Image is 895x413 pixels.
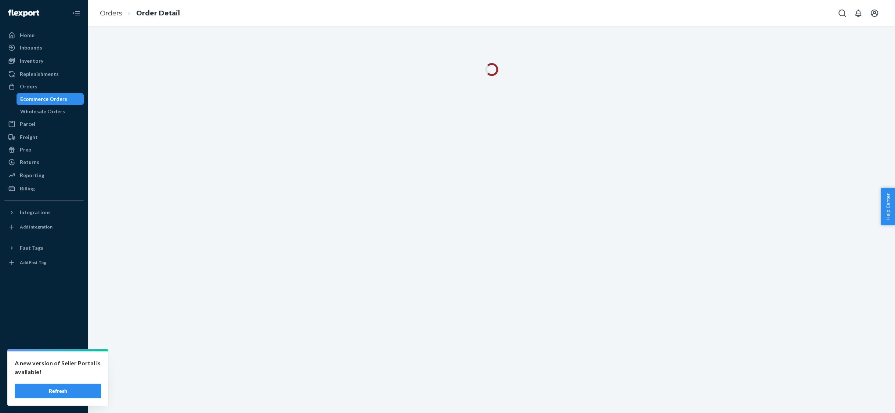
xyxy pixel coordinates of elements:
a: Freight [4,131,84,143]
div: Billing [20,185,35,192]
a: Reporting [4,169,84,181]
div: Inbounds [20,44,42,51]
button: Open notifications [851,6,866,21]
a: Orders [100,9,122,17]
a: Add Fast Tag [4,257,84,268]
div: Replenishments [20,70,59,78]
div: Integrations [20,209,51,216]
a: Order Detail [136,9,180,17]
div: Reporting [20,172,44,179]
div: Parcel [20,120,35,128]
button: Help Center [881,188,895,225]
button: Open account menu [867,6,882,21]
a: Settings [4,355,84,367]
div: Fast Tags [20,244,43,252]
span: Support [15,5,42,12]
div: Add Fast Tag [20,259,46,266]
div: Orders [20,83,37,90]
button: Talk to Support [4,368,84,379]
a: Ecommerce Orders [17,93,84,105]
img: Flexport logo [8,10,39,17]
button: Fast Tags [4,242,84,254]
a: Inventory [4,55,84,67]
a: Replenishments [4,68,84,80]
a: Returns [4,156,84,168]
a: Orders [4,81,84,92]
div: Prep [20,146,31,153]
button: Open Search Box [835,6,849,21]
ol: breadcrumbs [94,3,186,24]
div: Freight [20,134,38,141]
a: Inbounds [4,42,84,54]
button: Refresh [15,384,101,398]
div: Inventory [20,57,43,65]
div: Returns [20,158,39,166]
div: Wholesale Orders [20,108,65,115]
a: Help Center [4,380,84,392]
div: Add Integration [20,224,52,230]
a: Parcel [4,118,84,130]
button: Integrations [4,206,84,218]
button: Close Navigation [69,6,84,21]
div: Home [20,32,35,39]
div: Ecommerce Orders [20,95,67,103]
button: Give Feedback [4,392,84,404]
p: A new version of Seller Portal is available! [15,359,101,376]
a: Prep [4,144,84,156]
a: Billing [4,183,84,194]
a: Add Integration [4,221,84,233]
a: Home [4,29,84,41]
a: Wholesale Orders [17,106,84,117]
